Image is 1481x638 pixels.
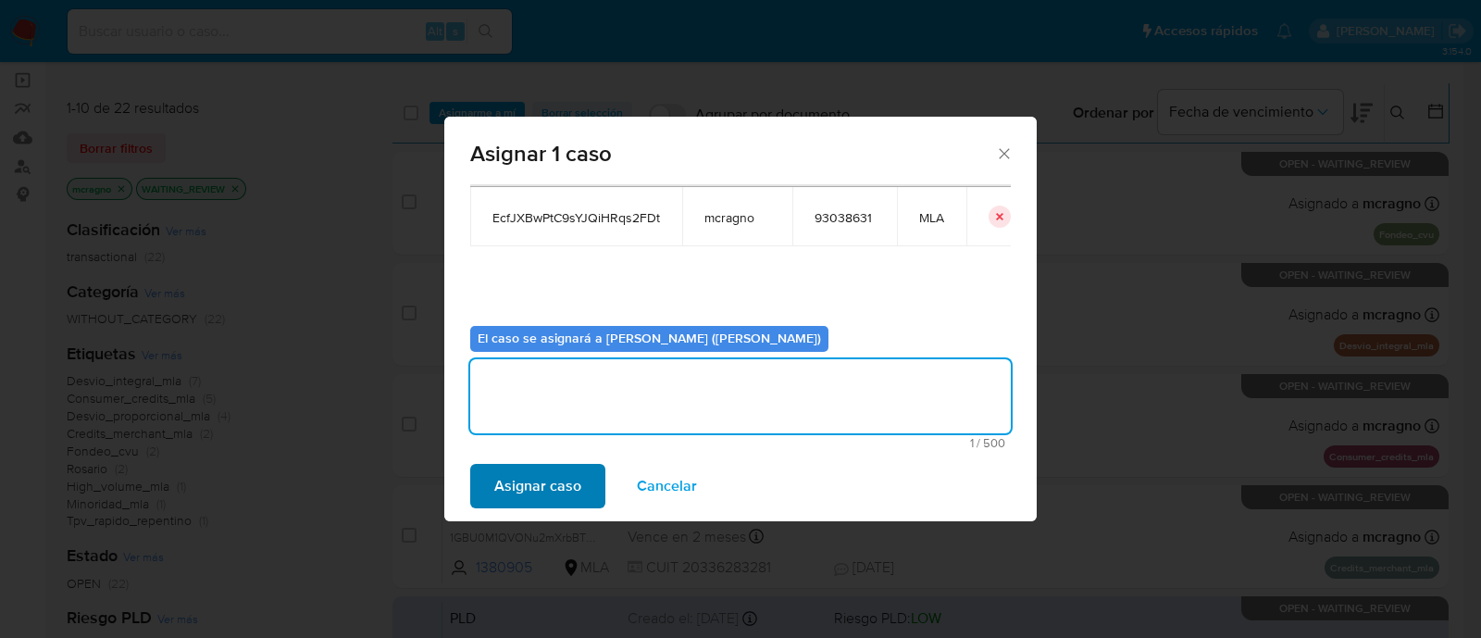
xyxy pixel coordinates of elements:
[613,464,721,508] button: Cancelar
[919,209,944,226] span: MLA
[989,206,1011,228] button: icon-button
[478,329,821,347] b: El caso se asignará a [PERSON_NAME] ([PERSON_NAME])
[470,464,605,508] button: Asignar caso
[815,209,875,226] span: 93038631
[995,144,1012,161] button: Cerrar ventana
[494,466,581,507] span: Asignar caso
[704,209,770,226] span: mcragno
[476,437,1005,449] span: Máximo 500 caracteres
[637,466,697,507] span: Cancelar
[470,143,995,165] span: Asignar 1 caso
[492,209,660,226] span: EcfJXBwPtC9sYJQiHRqs2FDt
[444,117,1037,521] div: assign-modal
